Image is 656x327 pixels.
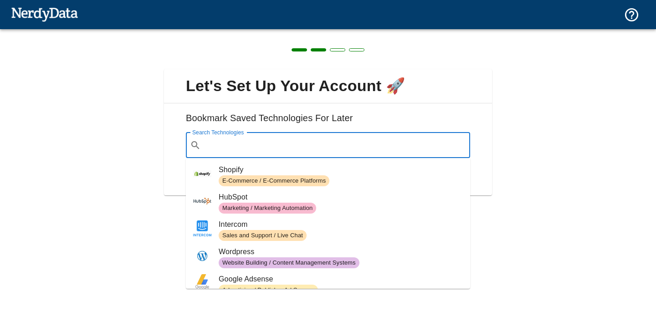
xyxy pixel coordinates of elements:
[219,286,318,295] span: Advertising / Publisher Ad Servers
[11,5,78,23] img: NerdyData.com
[618,1,645,28] button: Support and Documentation
[171,111,485,133] h6: Bookmark Saved Technologies For Later
[219,219,463,230] span: Intercom
[219,246,463,257] span: Wordpress
[192,128,244,136] label: Search Technologies
[219,192,463,203] span: HubSpot
[219,259,359,267] span: Website Building / Content Management Systems
[171,77,485,96] span: Let's Set Up Your Account 🚀
[219,177,329,185] span: E-Commerce / E-Commerce Platforms
[219,231,307,240] span: Sales and Support / Live Chat
[219,274,463,285] span: Google Adsense
[219,204,316,213] span: Marketing / Marketing Automation
[219,164,463,175] span: Shopify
